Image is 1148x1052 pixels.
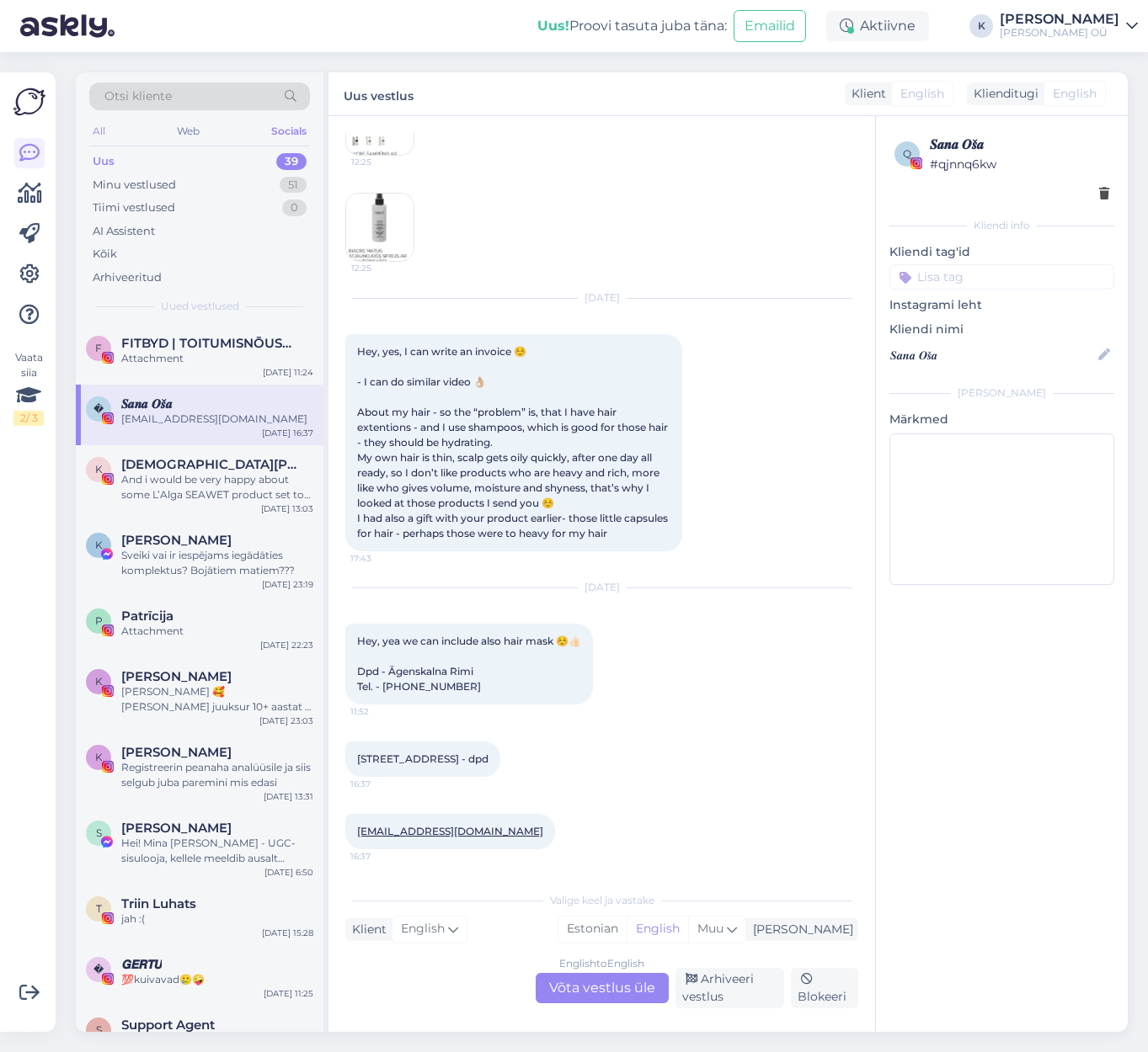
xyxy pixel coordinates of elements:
span: Support Agent [121,1017,215,1033]
div: Estonian [558,917,627,942]
span: S [96,826,102,839]
p: Kliendi tag'id [889,243,1114,261]
label: Uus vestlus [344,82,414,105]
div: [DATE] 23:19 [262,578,313,591]
span: 16:37 [350,778,414,790]
input: Lisa nimi [890,346,1095,364]
div: Web [174,120,203,142]
div: Blokeeri [791,968,858,1008]
span: � [93,402,104,415]
input: Lisa tag [889,264,1114,290]
span: Kristiina Raa [121,745,232,760]
div: 💯kuivavad🥲🤪 [121,972,313,987]
div: [PERSON_NAME] [746,921,853,938]
span: F [95,342,102,354]
div: [DATE] [345,580,858,595]
span: Hey, yea we can include also hair mask ☺️👍🏻 Dpd - Āgenskalna Rimi Tel. - [PHONE_NUMBER] [357,635,581,693]
div: [DATE] 13:31 [264,790,313,803]
span: 12:25 [351,262,414,274]
div: [PERSON_NAME] OÜ [1000,26,1119,40]
div: Vaata siia [13,350,44,426]
div: Minu vestlused [93,177,176,194]
span: English [401,920,445,938]
span: Otsi kliente [104,88,172,105]
div: [PERSON_NAME] [1000,13,1119,26]
div: AI Assistent [93,223,155,240]
span: Patrīcija [121,608,174,624]
p: Instagrami leht [889,296,1114,314]
span: Triin Luhats [121,896,196,911]
div: Valige keel ja vastake [345,893,858,908]
div: Registreerin peanaha analüüsile ja siis selgub juba paremini mis edasi [121,760,313,790]
div: Sveiki vai ir iespējams iegādāties komplektus? Bojātiem matiem??? [121,548,313,578]
div: Attachment [121,351,313,366]
div: [DATE] 15:28 [262,927,313,939]
span: K [95,463,103,476]
p: Märkmed [889,411,1114,428]
b: Uus! [537,18,569,34]
button: Emailid [734,10,806,42]
div: jah :( [121,911,313,927]
span: 11:52 [350,705,414,718]
div: Socials [268,120,310,142]
span: English [900,85,944,103]
span: K [95,539,103,551]
div: [DATE] 11:25 [264,987,313,1000]
span: 𝑺𝒂𝒏𝒂 𝑶𝒔̌𝒂 [121,396,173,412]
span: K [95,751,103,763]
div: 39 [276,153,307,170]
div: Uus [93,153,115,170]
div: [DATE] 23:03 [259,715,313,727]
div: 51 [280,177,307,194]
div: Kõik [93,246,117,263]
span: � [93,963,104,975]
div: [DATE] [345,290,858,306]
span: 16:37 [350,850,414,863]
div: All [89,120,109,142]
span: T [96,902,102,915]
span: English [1053,85,1097,103]
div: [DATE] 22:23 [260,639,313,651]
div: Klient [345,921,387,938]
div: [PERSON_NAME] [889,385,1114,401]
span: Hey, yes, I can write an invoice ☺️ - I can do similar video 👌🏼 About my hair - so the “problem” ... [357,345,670,539]
div: Tiimi vestlused [93,199,175,216]
div: Klienditugi [967,85,1039,103]
div: Aktiivne [826,11,929,41]
span: Kristine Kris Tine [121,533,232,548]
div: English to English [559,956,644,971]
span: Muu [697,921,724,936]
span: Uued vestlused [161,299,239,314]
div: 2 / 3 [13,411,44,426]
span: FITBYD | TOITUMISNŌUSTAJA | TREENER | ONLINE TUGI PROGRAMM [121,336,296,351]
div: [DATE] 13:03 [261,502,313,515]
span: Sigrid Va [121,821,232,836]
a: [PERSON_NAME][PERSON_NAME] OÜ [1000,13,1138,40]
span: [STREET_ADDRESS] - dpd [357,752,489,765]
img: Attachment [346,194,414,261]
div: [DATE] 11:24 [263,366,313,379]
span: KRISTA LEŠKĒVIČA skaistums, dzīve, grāmatas, lasīšana [121,457,296,472]
div: Arhiveeritud [93,269,162,286]
div: Kliendi info [889,218,1114,233]
div: # qjnnq6kw [930,155,1109,173]
span: S [96,1023,102,1036]
div: Attachment [121,624,313,639]
span: P [95,614,103,627]
span: K [95,675,103,688]
div: K [969,14,993,38]
div: Arhiveeri vestlus [675,968,784,1008]
div: 𝑺𝒂𝒏𝒂 𝑶𝒔̌𝒂 [930,135,1109,155]
div: [DATE] 6:50 [264,866,313,879]
div: [EMAIL_ADDRESS][DOMAIN_NAME] [121,412,313,427]
div: English [627,917,688,942]
a: [EMAIL_ADDRESS][DOMAIN_NAME] [357,825,543,837]
span: Katrin Saavik [121,669,232,684]
div: Proovi tasuta juba täna: [537,16,727,36]
div: [PERSON_NAME] 🥰 [PERSON_NAME] juuksur 10+ aastat ja loon UGC sisu. Teie tooted meeldivad mulle vä... [121,684,313,715]
span: 𝙂𝙀𝙍𝙏𝙐 [121,957,162,972]
img: Askly Logo [13,86,45,118]
p: Kliendi nimi [889,321,1114,338]
div: [DATE] 16:37 [262,427,313,439]
span: q [903,147,911,160]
